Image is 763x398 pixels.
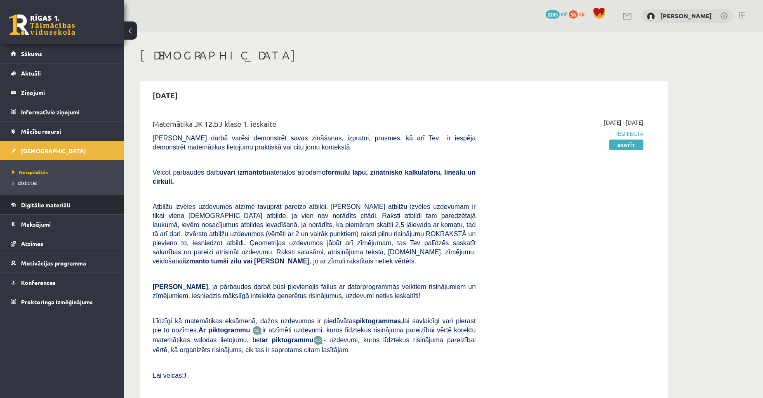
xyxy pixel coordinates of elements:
a: [PERSON_NAME] [660,12,712,20]
b: formulu lapu, zinātnisko kalkulatoru, lineālu un cirkuli. [153,169,476,185]
legend: Informatīvie ziņojumi [21,102,113,121]
span: Motivācijas programma [21,259,86,267]
span: J [184,372,186,379]
a: Neizpildītās [12,168,115,176]
b: izmanto [184,258,209,265]
div: Matemātika JK 12.b3 klase 1. ieskaite [153,118,476,133]
a: Ziņojumi [11,83,113,102]
legend: Maksājumi [21,215,113,234]
span: mP [561,10,568,17]
img: Edvards Pavļenko [647,12,655,21]
span: 98 [569,10,578,19]
span: Lai veicās! [153,372,184,379]
a: [DEMOGRAPHIC_DATA] [11,141,113,160]
h2: [DATE] [144,85,186,105]
a: Digitālie materiāli [11,195,113,214]
a: Motivācijas programma [11,253,113,272]
span: [DEMOGRAPHIC_DATA] [21,147,86,154]
a: Aktuāli [11,64,113,83]
span: Aktuāli [21,69,41,77]
b: piktogrammas, [356,317,403,325]
span: Neizpildītās [12,169,48,175]
a: Konferences [11,273,113,292]
b: ar piktogrammu [261,336,313,344]
span: [PERSON_NAME] darbā varēsi demonstrēt savas zināšanas, izpratni, prasmes, kā arī Tev ir iespēja d... [153,135,476,151]
a: Informatīvie ziņojumi [11,102,113,121]
span: Līdzīgi kā matemātikas eksāmenā, dažos uzdevumos ir piedāvātas lai savlaicīgi vari pierast pie to... [153,317,476,334]
span: 2209 [546,10,560,19]
span: Izlabotās [12,180,37,186]
a: 2209 mP [546,10,568,17]
span: Sākums [21,50,42,57]
span: , ja pārbaudes darbā būsi pievienojis failus ar datorprogrammās veiktiem risinājumiem un zīmējumi... [153,283,476,299]
span: ir atzīmēti uzdevumi, kuros līdztekus risinājuma pareizībai vērtē korektu matemātikas valodas lie... [153,327,476,344]
legend: Ziņojumi [21,83,113,102]
span: [PERSON_NAME] [153,283,208,290]
span: Iesniegta [488,129,643,138]
a: Atzīmes [11,234,113,253]
span: Konferences [21,279,56,286]
b: Ar piktogrammu [198,327,250,334]
b: vari izmantot [224,169,265,176]
a: Skatīt [609,140,643,150]
a: Rīgas 1. Tālmācības vidusskola [9,14,75,35]
a: Mācību resursi [11,122,113,141]
a: Proktoringa izmēģinājums [11,292,113,311]
span: Atbilžu izvēles uzdevumos atzīmē tavuprāt pareizo atbildi. [PERSON_NAME] atbilžu izvēles uzdevuma... [153,203,476,265]
a: Izlabotās [12,179,115,187]
span: Digitālie materiāli [21,201,70,208]
b: tumši zilu vai [PERSON_NAME] [211,258,309,265]
span: Mācību resursi [21,128,61,135]
span: Atzīmes [21,240,43,247]
a: Sākums [11,44,113,63]
span: [DATE] - [DATE] [604,118,643,127]
a: Maksājumi [11,215,113,234]
span: Veicot pārbaudes darbu materiālos atrodamo [153,169,476,185]
img: wKvN42sLe3LLwAAAABJRU5ErkJggg== [313,336,323,345]
h1: [DEMOGRAPHIC_DATA] [140,48,668,62]
img: JfuEzvunn4EvwAAAAASUVORK5CYII= [252,326,262,335]
span: Proktoringa izmēģinājums [21,298,93,306]
span: xp [579,10,584,17]
a: 98 xp [569,10,589,17]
